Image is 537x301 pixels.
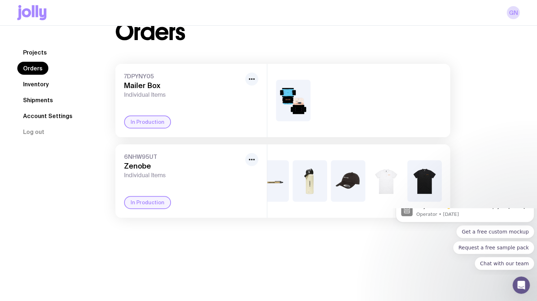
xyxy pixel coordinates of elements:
[23,3,136,9] p: Message from Operator, sent 9w ago
[63,17,141,30] button: Quick reply: Get a free custom mockup
[512,276,530,294] iframe: Intercom live chat
[17,109,78,122] a: Account Settings
[3,17,141,62] div: Quick reply options
[124,91,242,99] span: Individual Items
[124,81,242,90] h3: Mailer Box
[124,196,171,209] div: In Production
[60,33,141,46] button: Quick reply: Request a free sample pack
[82,49,141,62] button: Quick reply: Chat with our team
[507,6,520,19] a: GN
[124,172,242,179] span: Individual Items
[17,125,50,138] button: Log out
[17,93,59,106] a: Shipments
[124,115,171,128] div: In Production
[115,21,185,44] h1: Orders
[124,73,242,80] span: 7DPYNY05
[17,62,48,75] a: Orders
[393,208,537,274] iframe: Intercom notifications message
[17,78,54,91] a: Inventory
[124,162,242,170] h3: Zenobe
[124,153,242,160] span: 6NHW95UT
[17,46,53,59] a: Projects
